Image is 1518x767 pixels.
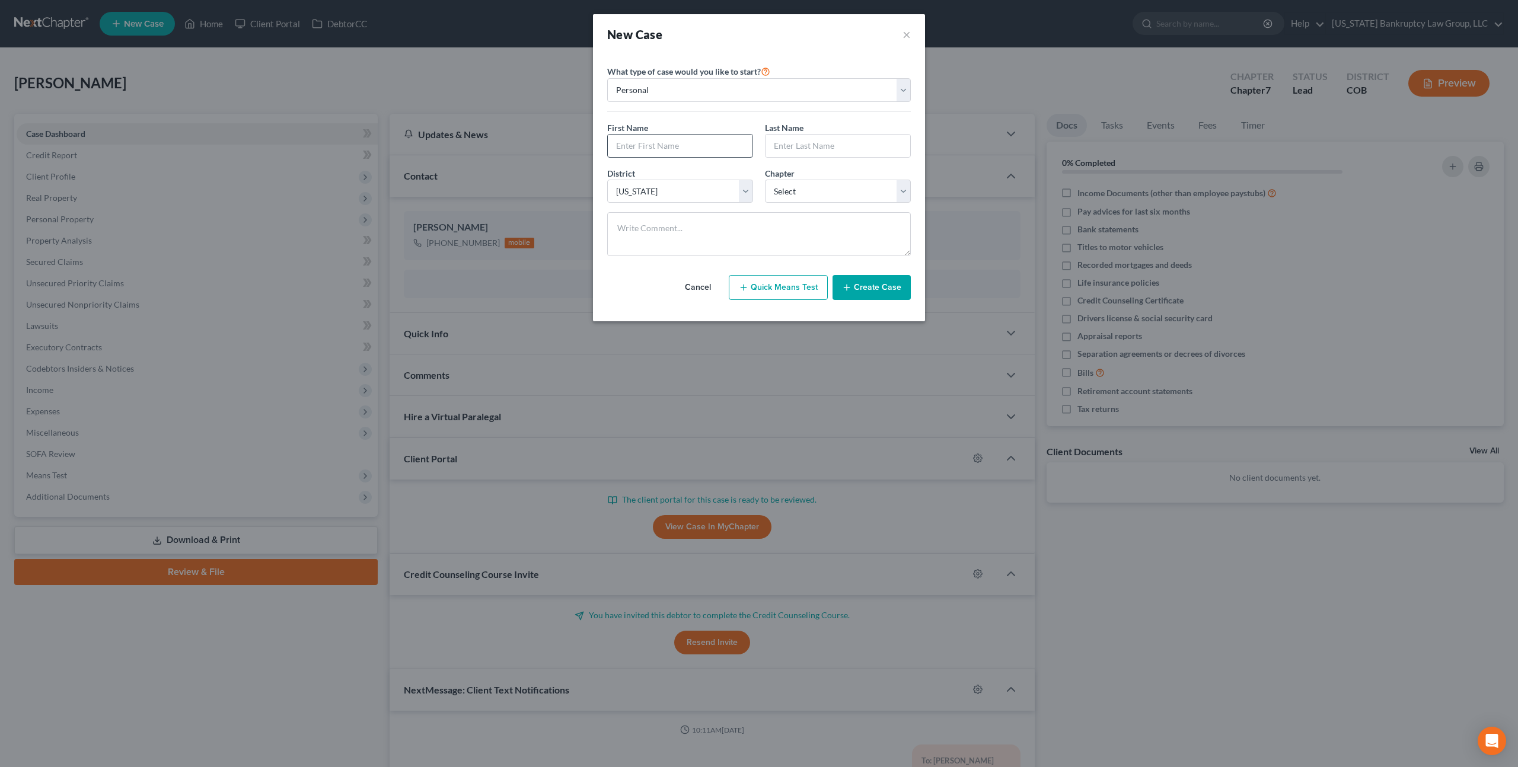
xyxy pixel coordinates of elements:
button: Quick Means Test [729,275,828,300]
button: Cancel [672,276,724,299]
input: Enter Last Name [766,135,910,157]
input: Enter First Name [608,135,752,157]
label: What type of case would you like to start? [607,64,770,78]
span: Chapter [765,168,795,178]
button: × [902,26,911,43]
span: Last Name [765,123,803,133]
span: District [607,168,635,178]
button: Create Case [833,275,911,300]
strong: New Case [607,27,662,41]
span: First Name [607,123,648,133]
div: Open Intercom Messenger [1478,727,1506,755]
